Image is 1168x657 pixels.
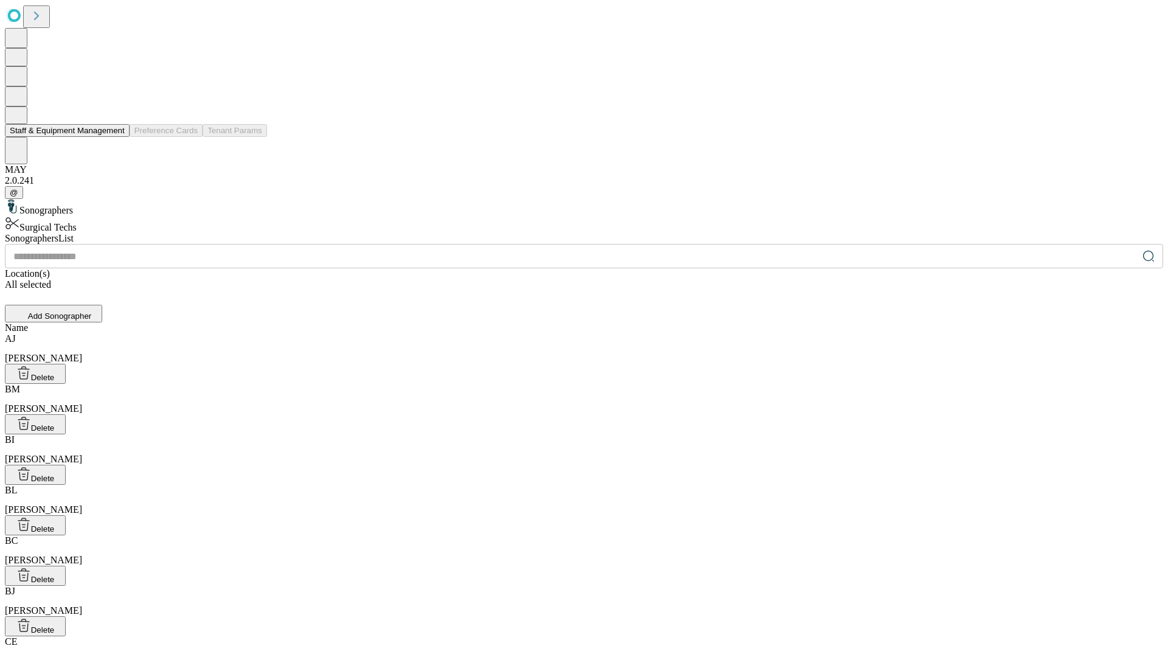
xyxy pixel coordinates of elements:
[31,625,55,634] span: Delete
[5,175,1163,186] div: 2.0.241
[5,636,17,647] span: CE
[5,414,66,434] button: Delete
[5,268,50,279] span: Location(s)
[5,515,66,535] button: Delete
[5,616,66,636] button: Delete
[5,535,1163,566] div: [PERSON_NAME]
[5,465,66,485] button: Delete
[5,586,15,596] span: BJ
[10,188,18,197] span: @
[5,124,130,137] button: Staff & Equipment Management
[130,124,203,137] button: Preference Cards
[31,373,55,382] span: Delete
[203,124,267,137] button: Tenant Params
[31,575,55,584] span: Delete
[5,434,15,445] span: BI
[5,384,20,394] span: BM
[5,566,66,586] button: Delete
[31,474,55,483] span: Delete
[5,305,102,322] button: Add Sonographer
[5,233,1163,244] div: Sonographers List
[5,216,1163,233] div: Surgical Techs
[5,485,17,495] span: BL
[5,333,16,344] span: AJ
[5,364,66,384] button: Delete
[5,186,23,199] button: @
[5,279,1163,290] div: All selected
[31,423,55,433] span: Delete
[5,586,1163,616] div: [PERSON_NAME]
[31,524,55,534] span: Delete
[5,199,1163,216] div: Sonographers
[5,164,1163,175] div: MAY
[5,322,1163,333] div: Name
[28,311,91,321] span: Add Sonographer
[5,384,1163,414] div: [PERSON_NAME]
[5,535,18,546] span: BC
[5,333,1163,364] div: [PERSON_NAME]
[5,485,1163,515] div: [PERSON_NAME]
[5,434,1163,465] div: [PERSON_NAME]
